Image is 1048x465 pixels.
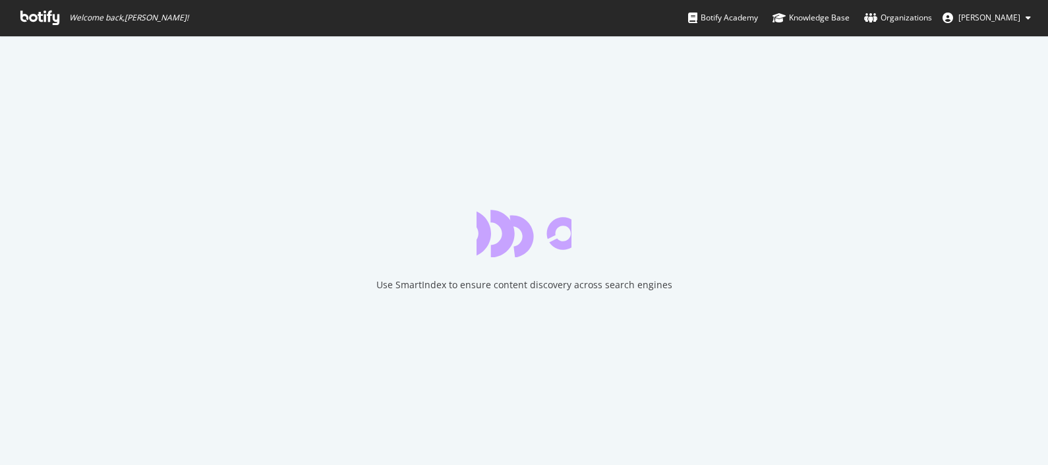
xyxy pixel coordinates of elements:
span: Welcome back, [PERSON_NAME] ! [69,13,189,23]
div: Botify Academy [688,11,758,24]
button: [PERSON_NAME] [932,7,1041,28]
span: Abhijeet Bhosale [958,12,1020,23]
div: Knowledge Base [772,11,850,24]
div: animation [477,210,571,257]
div: Organizations [864,11,932,24]
div: Use SmartIndex to ensure content discovery across search engines [376,278,672,292]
